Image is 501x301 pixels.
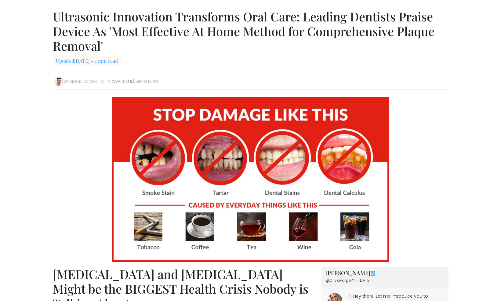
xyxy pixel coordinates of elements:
b: Ultrasonic Innovation Transforms Oral Care: Leading Dentists Praise Device As 'Most Effective At ... [53,8,434,54]
span: @OliviaHarperYT · [DATE] [326,278,370,283]
img: Image [54,77,64,86]
span: Updated [DATE] • 4 min read [53,56,121,66]
h3: [PERSON_NAME] [326,270,444,277]
img: producta1.jpg [112,97,389,262]
div: By: Special Editorial by [PERSON_NAME], Senior Editor [53,74,448,90]
img: Image [370,270,376,276]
